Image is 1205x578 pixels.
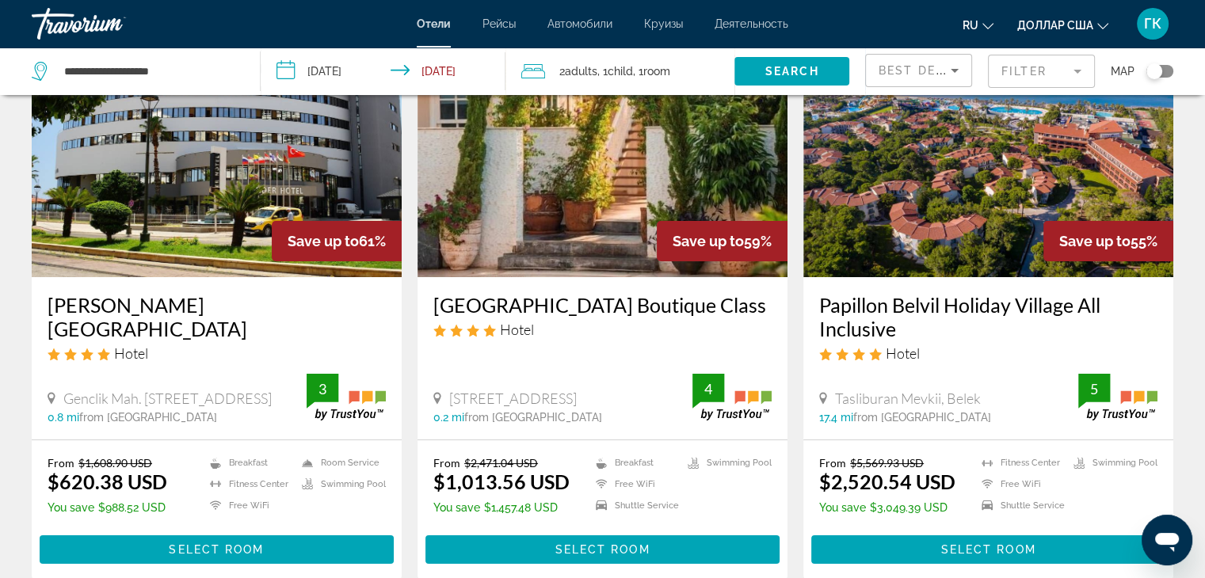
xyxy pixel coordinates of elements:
li: Free WiFi [202,499,294,512]
p: $1,457.48 USD [433,501,570,514]
span: Select Room [169,543,264,556]
a: Травориум [32,3,190,44]
li: Breakfast [202,456,294,470]
span: You save [433,501,480,514]
span: Hotel [500,321,534,338]
li: Breakfast [588,456,680,470]
button: Check-in date: Sep 13, 2025 Check-out date: Sep 18, 2025 [261,48,505,95]
button: Меню пользователя [1132,7,1173,40]
div: 5 [1078,379,1110,398]
li: Free WiFi [974,477,1066,491]
a: Рейсы [482,17,516,30]
li: Swimming Pool [1066,456,1157,470]
img: trustyou-badge.svg [692,374,772,420]
span: Room [643,65,670,78]
img: trustyou-badge.svg [307,374,386,420]
a: Отели [417,17,451,30]
a: Select Room [425,539,780,557]
span: Child [608,65,633,78]
button: Select Room [40,535,394,564]
span: Best Deals [879,64,961,77]
div: 4 star Hotel [48,344,386,362]
span: Save up to [288,233,359,249]
img: Hotel image [418,24,787,277]
a: Select Room [40,539,394,557]
p: $3,049.39 USD [819,501,955,514]
li: Fitness Center [202,477,294,491]
span: [STREET_ADDRESS] [449,390,577,407]
h3: [GEOGRAPHIC_DATA] Boutique Class [433,293,772,317]
iframe: Кнопка запуска окна обмена сообщениями [1142,515,1192,565]
img: Hotel image [803,24,1173,277]
div: 3 [307,379,338,398]
span: Genclik Mah. [STREET_ADDRESS] [63,390,272,407]
button: Select Room [425,535,780,564]
span: , 1 [597,60,633,82]
li: Swimming Pool [680,456,772,470]
div: 4 star Hotel [433,321,772,338]
span: From [48,456,74,470]
span: Adults [565,65,597,78]
ins: $2,520.54 USD [819,470,955,493]
div: 4 star Hotel [819,344,1157,362]
span: Select Room [940,543,1035,556]
a: Автомобили [547,17,612,30]
a: Круизы [644,17,683,30]
a: Papillon Belvil Holiday Village All Inclusive [819,293,1157,340]
span: Hotel [886,344,920,362]
span: From [819,456,846,470]
span: 0.8 mi [48,411,79,424]
span: from [GEOGRAPHIC_DATA] [79,411,217,424]
font: доллар США [1017,19,1093,32]
button: Select Room [811,535,1165,564]
button: Toggle map [1134,64,1173,78]
span: Map [1111,60,1134,82]
button: Search [734,57,849,86]
li: Room Service [294,456,386,470]
span: 17.4 mi [819,411,853,424]
a: Деятельность [715,17,788,30]
span: from [GEOGRAPHIC_DATA] [464,411,602,424]
img: trustyou-badge.svg [1078,374,1157,420]
mat-select: Sort by [879,61,959,80]
span: 0.2 mi [433,411,464,424]
span: Save up to [1059,233,1131,249]
div: 61% [272,221,402,261]
span: From [433,456,460,470]
span: , 1 [633,60,670,82]
button: Travelers: 2 adults, 1 child [505,48,734,95]
ins: $620.38 USD [48,470,167,493]
span: You save [819,501,866,514]
font: ГК [1144,15,1161,32]
ins: $1,013.56 USD [433,470,570,493]
li: Free WiFi [588,477,680,491]
span: 2 [559,60,597,82]
li: Fitness Center [974,456,1066,470]
button: Filter [988,54,1095,89]
del: $5,569.93 USD [850,456,924,470]
div: 4 [692,379,724,398]
a: [PERSON_NAME][GEOGRAPHIC_DATA] [48,293,386,340]
li: Shuttle Service [974,499,1066,512]
del: $1,608.90 USD [78,456,152,470]
div: 59% [657,221,787,261]
del: $2,471.04 USD [464,456,538,470]
li: Swimming Pool [294,477,386,491]
span: Save up to [673,233,744,249]
button: Изменить язык [963,13,993,36]
img: Hotel image [32,24,402,277]
p: $988.52 USD [48,501,167,514]
a: Select Room [811,539,1165,557]
span: Hotel [114,344,148,362]
span: Tasliburan Mevkii, Belek [835,390,981,407]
